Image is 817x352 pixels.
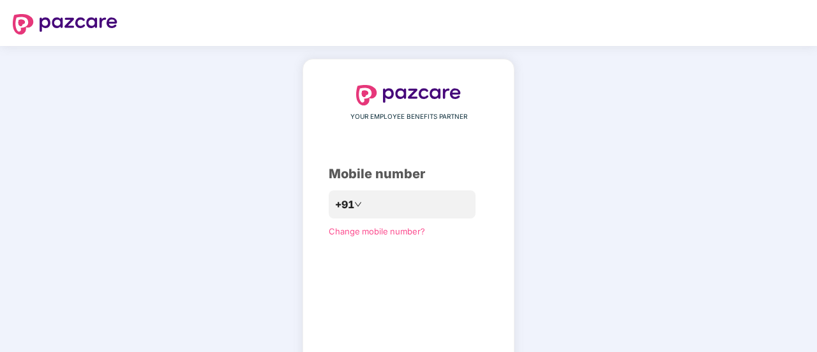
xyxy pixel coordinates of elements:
[356,85,461,105] img: logo
[354,201,362,208] span: down
[13,14,117,34] img: logo
[350,112,467,122] span: YOUR EMPLOYEE BENEFITS PARTNER
[335,197,354,213] span: +91
[329,226,425,236] a: Change mobile number?
[329,164,488,184] div: Mobile number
